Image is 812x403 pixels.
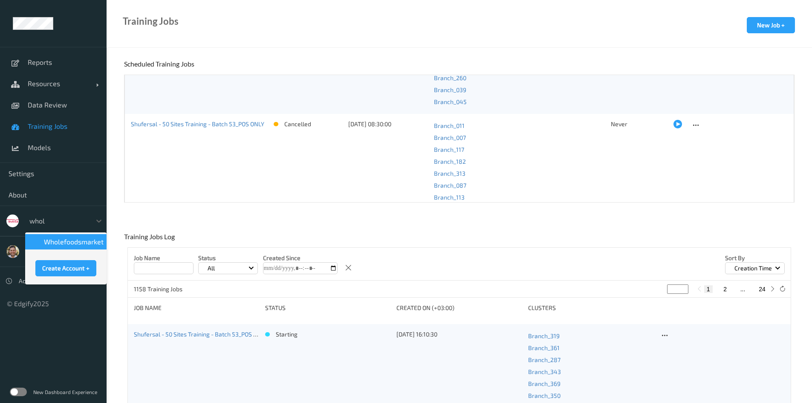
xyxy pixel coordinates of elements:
div: [DATE] 08:30:00 [348,120,428,128]
div: status [265,304,390,312]
a: Shufersal - 50 Sites Training - Batch 53_POS ONLY [131,120,264,128]
a: Branch_011 [434,120,605,132]
a: Branch_313 [434,168,605,180]
span: Never [611,120,627,128]
button: 24 [756,285,768,293]
div: Scheduled Training Jobs [124,60,196,75]
p: Creation Time [731,264,775,273]
p: Sort by [725,254,785,262]
a: Branch_361 [528,342,653,354]
a: Branch_182 [434,156,605,168]
button: 1 [704,285,713,293]
p: Job Name [134,254,194,262]
button: New Job + [747,17,795,33]
a: Branch_087 [434,180,605,191]
a: Branch_113 [434,191,605,203]
a: Branch_260 [434,72,605,84]
div: Job Name [134,304,259,312]
a: Branch_039 [434,84,605,96]
div: clusters [528,304,653,312]
a: Branch_287 [528,354,653,366]
p: Created Since [263,254,338,262]
a: Branch_117 [434,144,605,156]
a: Branch_045 [434,96,605,108]
a: Branch_319 [528,330,653,342]
a: Shufersal - 50 Sites Training - Batch 53_POS ONLY [DATE] 13:10 [134,331,301,338]
div: [DATE] 16:10:30 [396,330,522,339]
div: Created On (+03:00) [396,304,522,312]
a: Branch_369 [528,378,653,390]
div: Training Jobs Log [124,232,177,247]
a: Branch_350 [528,390,653,402]
a: Branch_343 [528,366,653,378]
a: Branch_007 [434,132,605,144]
p: cancelled [284,120,311,128]
p: 1158 Training Jobs [134,285,198,293]
button: 2 [721,285,729,293]
p: All [205,264,218,273]
div: Training Jobs [123,17,179,26]
p: Status [198,254,258,262]
button: ... [738,285,748,293]
p: starting [276,330,298,339]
